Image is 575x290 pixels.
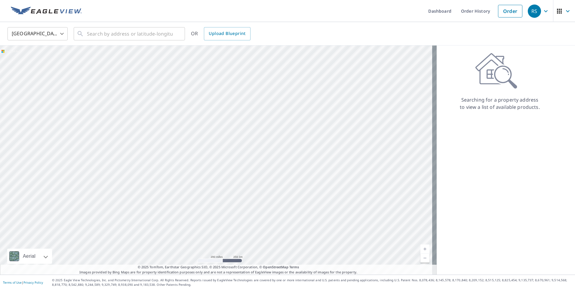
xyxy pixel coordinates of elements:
input: Search by address or latitude-longitude [87,25,173,42]
a: Privacy Policy [23,280,43,285]
span: Upload Blueprint [209,30,245,37]
img: EV Logo [11,7,82,16]
div: [GEOGRAPHIC_DATA] [8,25,68,42]
p: © 2025 Eagle View Technologies, Inc. and Pictometry International Corp. All Rights Reserved. Repo... [52,278,572,287]
a: Upload Blueprint [204,27,250,40]
div: Aerial [21,249,37,264]
a: Terms [289,265,299,269]
a: Current Level 5, Zoom Out [420,254,429,263]
a: OpenStreetMap [263,265,288,269]
a: Current Level 5, Zoom In [420,244,429,254]
a: Terms of Use [3,280,22,285]
p: | [3,281,43,284]
div: RS [528,5,541,18]
span: © 2025 TomTom, Earthstar Geographics SIO, © 2025 Microsoft Corporation, © [138,265,299,270]
p: Searching for a property address to view a list of available products. [460,96,540,111]
div: Aerial [7,249,52,264]
div: OR [191,27,251,40]
a: Order [498,5,522,17]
